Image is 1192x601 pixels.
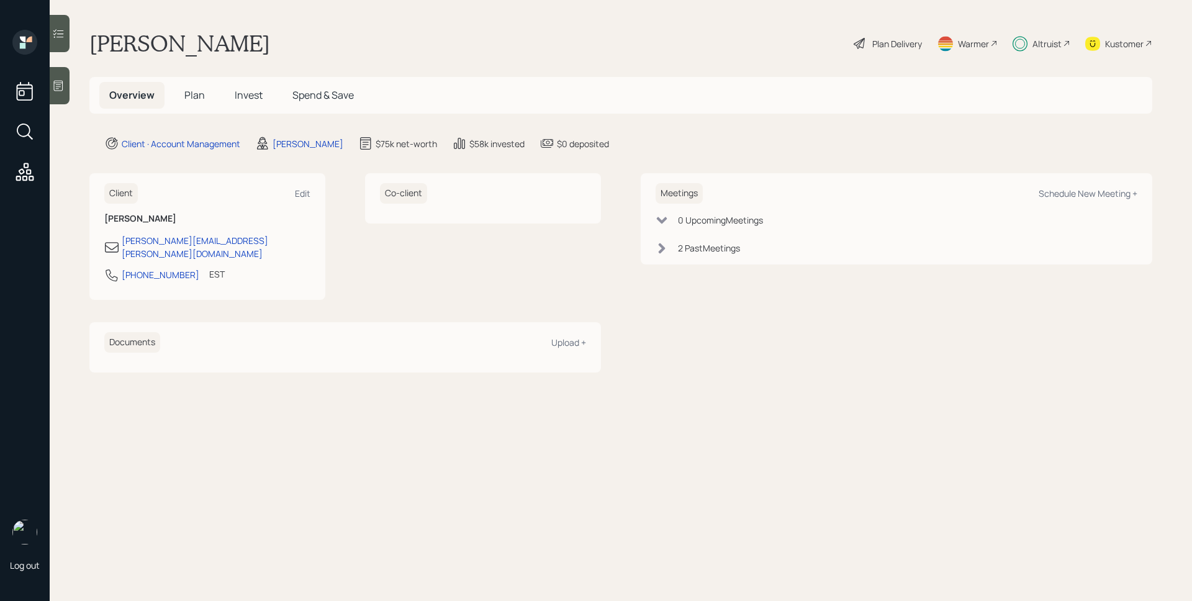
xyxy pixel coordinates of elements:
h1: [PERSON_NAME] [89,30,270,57]
div: Upload + [551,337,586,348]
div: Plan Delivery [872,37,922,50]
h6: Meetings [656,183,703,204]
div: 2 Past Meeting s [678,242,740,255]
div: Warmer [958,37,989,50]
h6: [PERSON_NAME] [104,214,310,224]
div: [PERSON_NAME] [273,137,343,150]
div: $58k invested [469,137,525,150]
h6: Documents [104,332,160,353]
div: [PERSON_NAME][EMAIL_ADDRESS][PERSON_NAME][DOMAIN_NAME] [122,234,310,260]
span: Invest [235,88,263,102]
span: Overview [109,88,155,102]
div: Schedule New Meeting + [1039,188,1137,199]
div: Kustomer [1105,37,1144,50]
div: 0 Upcoming Meeting s [678,214,763,227]
h6: Co-client [380,183,427,204]
div: Client · Account Management [122,137,240,150]
div: [PHONE_NUMBER] [122,268,199,281]
span: Plan [184,88,205,102]
div: $0 deposited [557,137,609,150]
div: EST [209,268,225,281]
img: james-distasi-headshot.png [12,520,37,545]
h6: Client [104,183,138,204]
span: Spend & Save [292,88,354,102]
div: Edit [295,188,310,199]
div: Altruist [1032,37,1062,50]
div: $75k net-worth [376,137,437,150]
div: Log out [10,559,40,571]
